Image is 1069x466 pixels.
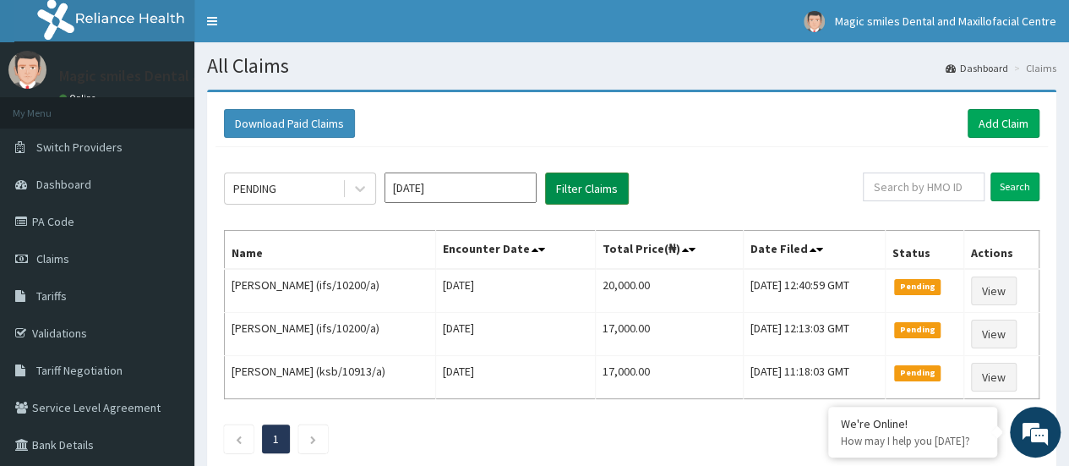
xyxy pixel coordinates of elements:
[36,177,91,192] span: Dashboard
[886,231,964,270] th: Status
[963,231,1039,270] th: Actions
[273,431,279,447] a: Page 1 is your current page
[894,322,941,337] span: Pending
[36,140,123,155] span: Switch Providers
[841,416,984,431] div: We're Online!
[804,11,825,32] img: User Image
[436,356,596,399] td: [DATE]
[59,69,352,84] p: Magic smiles Dental and Maxillofacial Centre
[225,231,436,270] th: Name
[36,288,67,304] span: Tariffs
[59,92,100,104] a: Online
[436,231,596,270] th: Encounter Date
[743,313,886,356] td: [DATE] 12:13:03 GMT
[36,251,69,266] span: Claims
[207,55,1056,77] h1: All Claims
[743,356,886,399] td: [DATE] 11:18:03 GMT
[595,356,743,399] td: 17,000.00
[743,231,886,270] th: Date Filed
[1010,61,1056,75] li: Claims
[98,130,233,301] span: We're online!
[743,269,886,313] td: [DATE] 12:40:59 GMT
[277,8,318,49] div: Minimize live chat window
[8,51,46,89] img: User Image
[224,109,355,138] button: Download Paid Claims
[971,363,1017,392] a: View
[225,356,436,399] td: [PERSON_NAME] (ksb/10913/a)
[971,320,1017,348] a: View
[841,434,984,448] p: How may I help you today?
[894,365,941,381] span: Pending
[88,95,284,117] div: Chat with us now
[990,173,1039,201] input: Search
[225,269,436,313] td: [PERSON_NAME] (ifs/10200/a)
[309,431,317,447] a: Next page
[835,14,1056,29] span: Magic smiles Dental and Maxillofacial Centre
[545,173,629,205] button: Filter Claims
[946,61,1008,75] a: Dashboard
[595,269,743,313] td: 20,000.00
[385,173,537,203] input: Select Month and Year
[225,313,436,356] td: [PERSON_NAME] (ifs/10200/a)
[436,269,596,313] td: [DATE]
[971,277,1017,305] a: View
[8,297,322,356] textarea: Type your message and hit 'Enter'
[235,431,243,447] a: Previous page
[233,180,276,197] div: PENDING
[863,173,984,201] input: Search by HMO ID
[595,231,743,270] th: Total Price(₦)
[31,85,68,127] img: d_794563401_company_1708531726252_794563401
[968,109,1039,138] a: Add Claim
[595,313,743,356] td: 17,000.00
[436,313,596,356] td: [DATE]
[36,363,123,378] span: Tariff Negotiation
[894,279,941,294] span: Pending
